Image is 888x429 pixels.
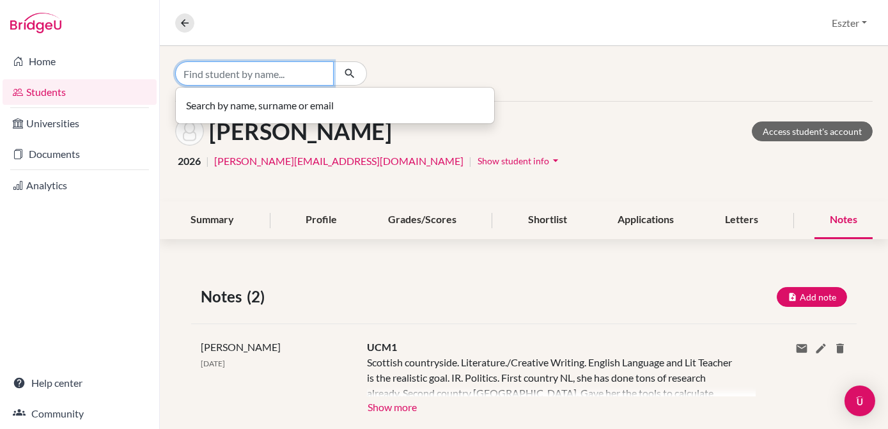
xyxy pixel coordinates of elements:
[206,153,209,169] span: |
[367,355,736,396] div: Scottish countryside. Literature./Creative Writing. English Language and Lit Teacher is the reali...
[247,285,270,308] span: (2)
[10,13,61,33] img: Bridge-U
[710,201,774,239] div: Letters
[3,49,157,74] a: Home
[201,359,225,368] span: [DATE]
[201,341,281,353] span: [PERSON_NAME]
[186,98,484,113] p: Search by name, surname or email
[826,11,873,35] button: Eszter
[477,151,563,171] button: Show student infoarrow_drop_down
[3,370,157,396] a: Help center
[814,201,873,239] div: Notes
[469,153,472,169] span: |
[367,341,397,353] span: UCM1
[3,401,157,426] a: Community
[3,79,157,105] a: Students
[752,121,873,141] a: Access student's account
[201,285,247,308] span: Notes
[373,201,472,239] div: Grades/Scores
[602,201,689,239] div: Applications
[549,154,562,167] i: arrow_drop_down
[3,141,157,167] a: Documents
[3,111,157,136] a: Universities
[178,153,201,169] span: 2026
[209,118,392,145] h1: [PERSON_NAME]
[175,201,249,239] div: Summary
[513,201,582,239] div: Shortlist
[367,396,417,416] button: Show more
[175,117,204,146] img: Alexandra Katzer's avatar
[478,155,549,166] span: Show student info
[845,386,875,416] div: Open Intercom Messenger
[777,287,847,307] button: Add note
[214,153,463,169] a: [PERSON_NAME][EMAIL_ADDRESS][DOMAIN_NAME]
[3,173,157,198] a: Analytics
[175,61,334,86] input: Find student by name...
[290,201,352,239] div: Profile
